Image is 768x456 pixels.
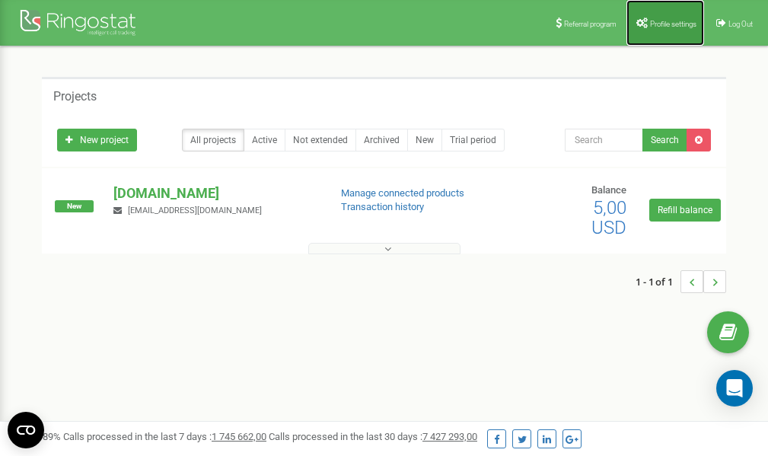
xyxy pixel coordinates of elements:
[8,412,44,448] button: Open CMP widget
[591,197,626,238] span: 5,00 USD
[212,431,266,442] u: 1 745 662,00
[63,431,266,442] span: Calls processed in the last 7 days :
[53,90,97,104] h5: Projects
[649,199,721,222] a: Refill balance
[591,184,626,196] span: Balance
[341,187,464,199] a: Manage connected products
[269,431,477,442] span: Calls processed in the last 30 days :
[355,129,408,151] a: Archived
[182,129,244,151] a: All projects
[57,129,137,151] a: New project
[636,255,726,308] nav: ...
[716,370,753,407] div: Open Intercom Messenger
[564,20,617,28] span: Referral program
[113,183,316,203] p: [DOMAIN_NAME]
[728,20,753,28] span: Log Out
[642,129,687,151] button: Search
[128,206,262,215] span: [EMAIL_ADDRESS][DOMAIN_NAME]
[636,270,680,293] span: 1 - 1 of 1
[55,200,94,212] span: New
[341,201,424,212] a: Transaction history
[407,129,442,151] a: New
[422,431,477,442] u: 7 427 293,00
[285,129,356,151] a: Not extended
[565,129,643,151] input: Search
[244,129,285,151] a: Active
[650,20,696,28] span: Profile settings
[441,129,505,151] a: Trial period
